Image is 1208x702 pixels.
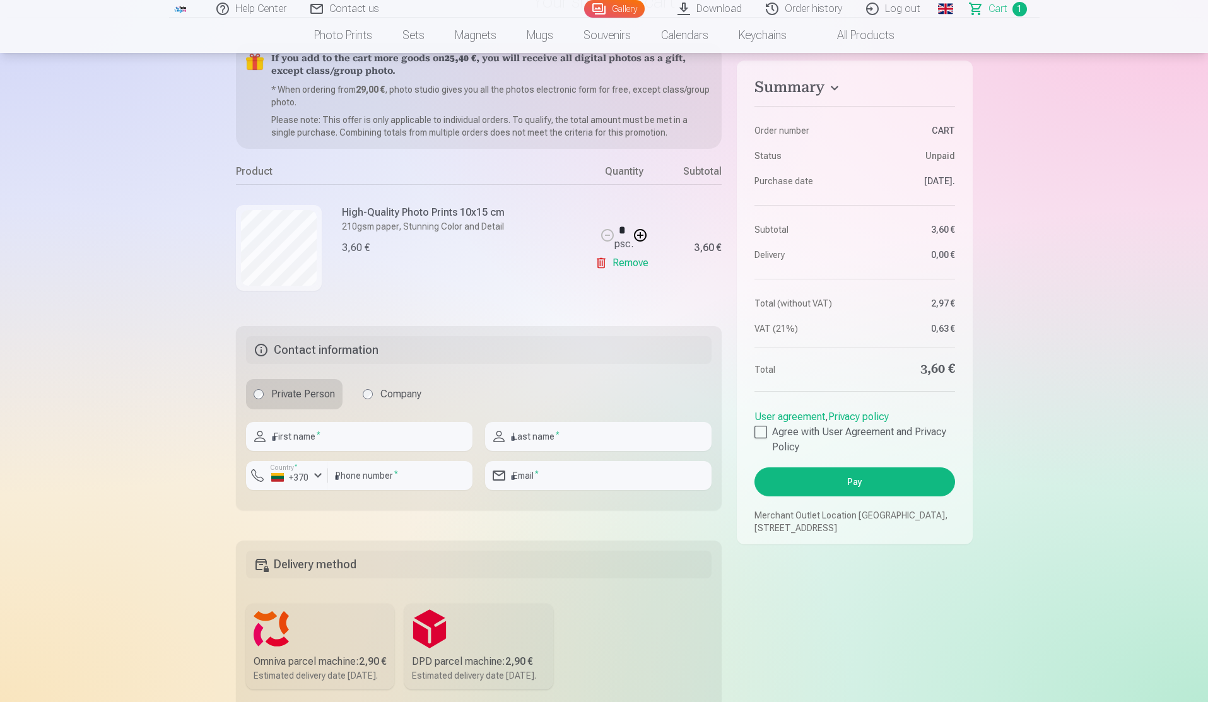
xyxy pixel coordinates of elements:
a: Photo prints [299,18,387,53]
dt: Total [754,361,848,378]
div: DPD parcel machine : [412,654,546,669]
a: Souvenirs [568,18,646,53]
h6: High-Quality Photo Prints 10x15 cm [342,205,505,220]
a: Mugs [512,18,568,53]
div: 3,60 € [694,244,722,252]
b: 2,90 € [359,655,387,667]
b: 25,40 € [445,54,476,64]
button: Pay [754,467,954,496]
p: 210gsm paper, Stunning Color and Detail [342,220,505,233]
a: All products [802,18,910,53]
button: Country*+370 [246,461,328,490]
dd: 0,00 € [861,249,955,261]
div: Product [236,164,577,184]
a: Calendars [646,18,724,53]
b: 29,00 € [356,85,385,95]
dt: VAT (21%) [754,322,848,335]
span: 1 [1012,2,1027,16]
h5: Delivery method [246,551,712,578]
div: 3,60 € [342,240,370,255]
a: User agreement [754,411,825,423]
input: Private Person [254,389,264,399]
a: Remove [595,250,654,276]
dd: [DATE]. [861,175,955,187]
dd: CART [861,124,955,137]
img: /fa5 [174,5,188,13]
dt: Subtotal [754,223,848,236]
dd: 3,60 € [861,361,955,378]
dt: Status [754,149,848,162]
dt: Purchase date [754,175,848,187]
span: Unpaid [925,149,955,162]
a: Privacy policy [828,411,889,423]
div: +370 [271,471,309,484]
label: Agree with User Agreement and Privacy Policy [754,424,954,455]
dd: 2,97 € [861,297,955,310]
p: Please note: This offer is only applicable to individual orders. To qualify, the total amount mus... [271,114,712,139]
label: Country [266,463,302,472]
p: * When ordering from , photo studio gives you all the photos electronic form for free, except cla... [271,83,712,108]
div: Subtotal [671,164,722,184]
dt: Total (without VAT) [754,297,848,310]
button: Summary [754,78,954,101]
h5: If you add to the cart more goods on , you will receive all digital photos as a gift, except clas... [271,53,712,78]
h5: Contact information [246,336,712,364]
div: Estimated delivery date [DATE]. [412,669,546,682]
dd: 0,63 € [861,322,955,335]
label: Company [355,379,429,409]
a: Magnets [440,18,512,53]
a: Keychains [724,18,802,53]
dt: Delivery [754,249,848,261]
div: Omniva parcel machine : [254,654,387,669]
div: , [754,404,954,455]
dd: 3,60 € [861,223,955,236]
span: Сart [988,1,1007,16]
b: 2,90 € [505,655,533,667]
dt: Order number [754,124,848,137]
input: Company [363,389,373,399]
label: Private Person [246,379,343,409]
div: Estimated delivery date [DATE]. [254,669,387,682]
a: Sets [387,18,440,53]
div: Quantity [577,164,671,184]
p: Merchant Outlet Location [GEOGRAPHIC_DATA], [STREET_ADDRESS] [754,509,954,534]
